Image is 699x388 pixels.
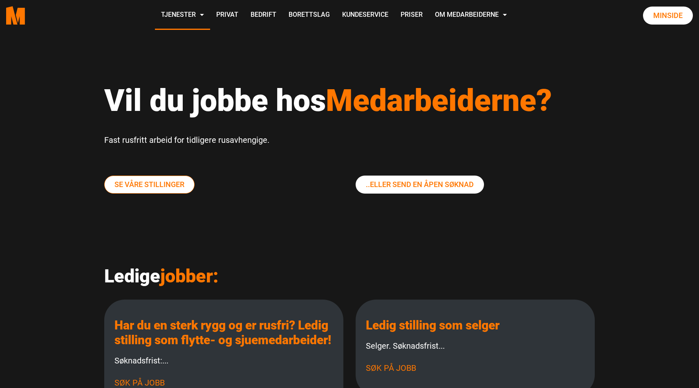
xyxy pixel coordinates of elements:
a: ..eller send En Åpen søknad [356,176,484,194]
a: Borettslag [282,1,336,30]
p: Fast rusfritt arbeid for tidligere rusavhengige. [104,133,595,147]
a: Søk på jobb [366,363,416,373]
h2: Ledige [104,265,595,287]
a: Se våre stillinger [104,176,195,194]
span: Medarbeiderne? [326,82,552,118]
a: Les mer om Har du en sterk rygg og er rusfri? Ledig stilling som flytte- og sjuemedarbeider! main... [114,318,331,347]
a: Bedrift [244,1,282,30]
h1: Vil du jobbe hos [104,82,595,119]
a: Tjenester [155,1,210,30]
p: Selger. Søknadsfrist... [366,339,585,353]
a: Privat [210,1,244,30]
a: Les mer om Ledig stilling som selger main title [366,318,500,332]
a: Minside [643,7,693,25]
a: Kundeservice [336,1,394,30]
a: Søk på jobb [114,378,165,388]
a: Om Medarbeiderne [429,1,513,30]
span: jobber: [160,265,219,287]
a: Priser [394,1,429,30]
p: Søknadsfrist:... [114,354,333,368]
